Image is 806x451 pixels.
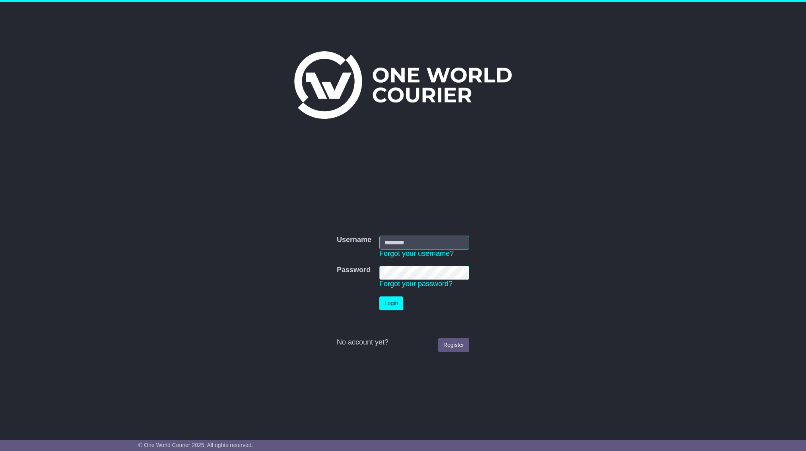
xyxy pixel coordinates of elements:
[337,236,371,244] label: Username
[138,442,253,448] span: © One World Courier 2025. All rights reserved.
[438,338,469,352] a: Register
[337,338,469,347] div: No account yet?
[379,296,403,310] button: Login
[379,250,454,257] a: Forgot your username?
[379,280,453,288] a: Forgot your password?
[294,51,511,119] img: One World
[337,266,371,275] label: Password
